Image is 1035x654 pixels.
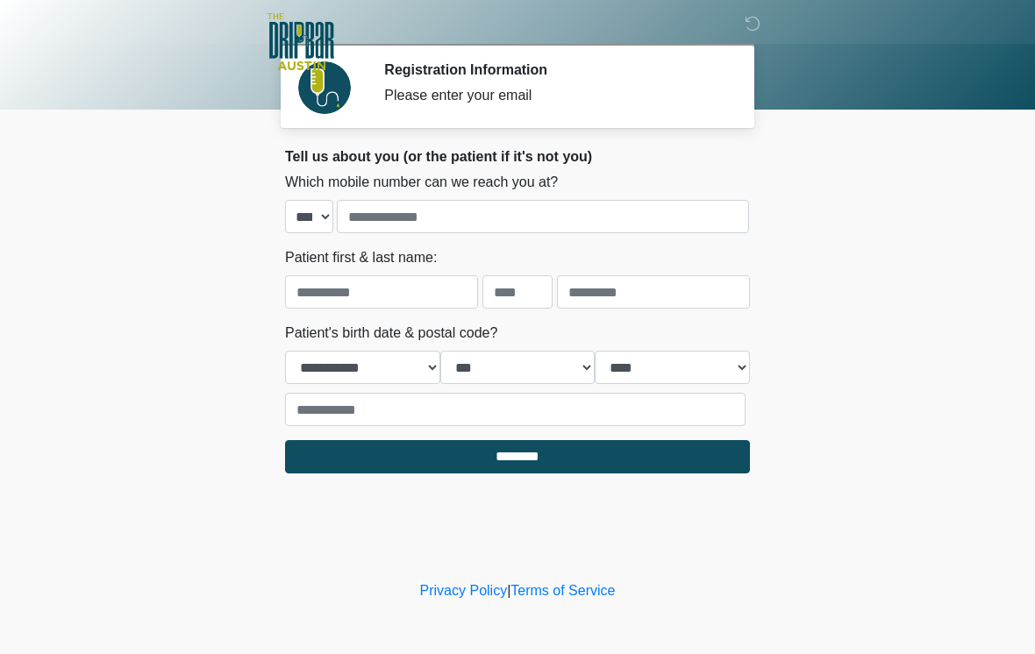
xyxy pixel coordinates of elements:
a: Privacy Policy [420,583,508,598]
img: The DRIPBaR - Austin The Domain Logo [268,13,334,70]
img: Agent Avatar [298,61,351,114]
h2: Tell us about you (or the patient if it's not you) [285,148,750,165]
label: Patient first & last name: [285,247,437,268]
a: | [507,583,510,598]
label: Patient's birth date & postal code? [285,323,497,344]
div: Please enter your email [384,85,724,106]
a: Terms of Service [510,583,615,598]
label: Which mobile number can we reach you at? [285,172,558,193]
